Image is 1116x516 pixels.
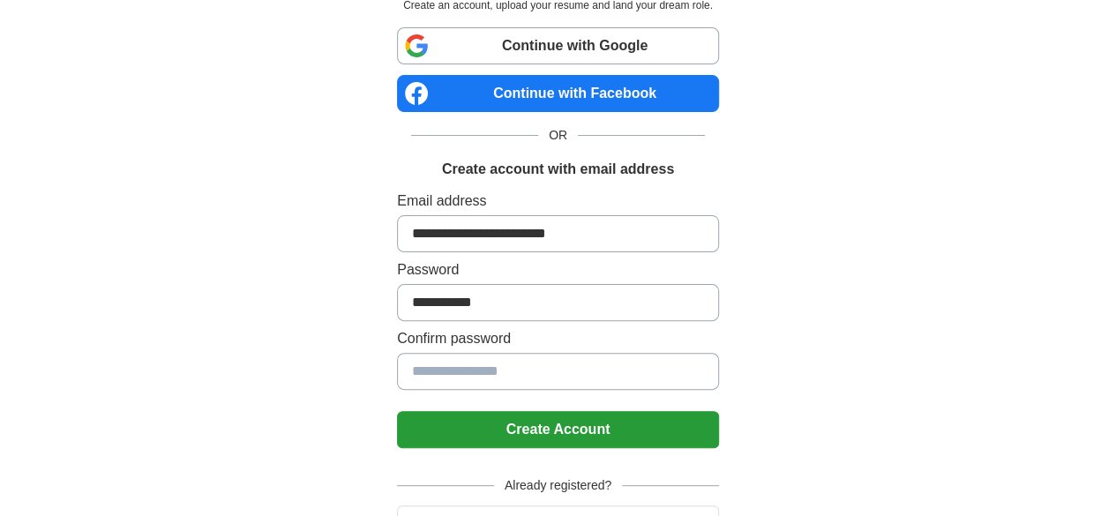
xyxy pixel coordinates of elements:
[397,328,719,349] label: Confirm password
[397,411,719,448] button: Create Account
[397,75,719,112] a: Continue with Facebook
[397,27,719,64] a: Continue with Google
[397,191,719,212] label: Email address
[538,126,578,145] span: OR
[494,476,622,495] span: Already registered?
[397,259,719,280] label: Password
[442,159,674,180] h1: Create account with email address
